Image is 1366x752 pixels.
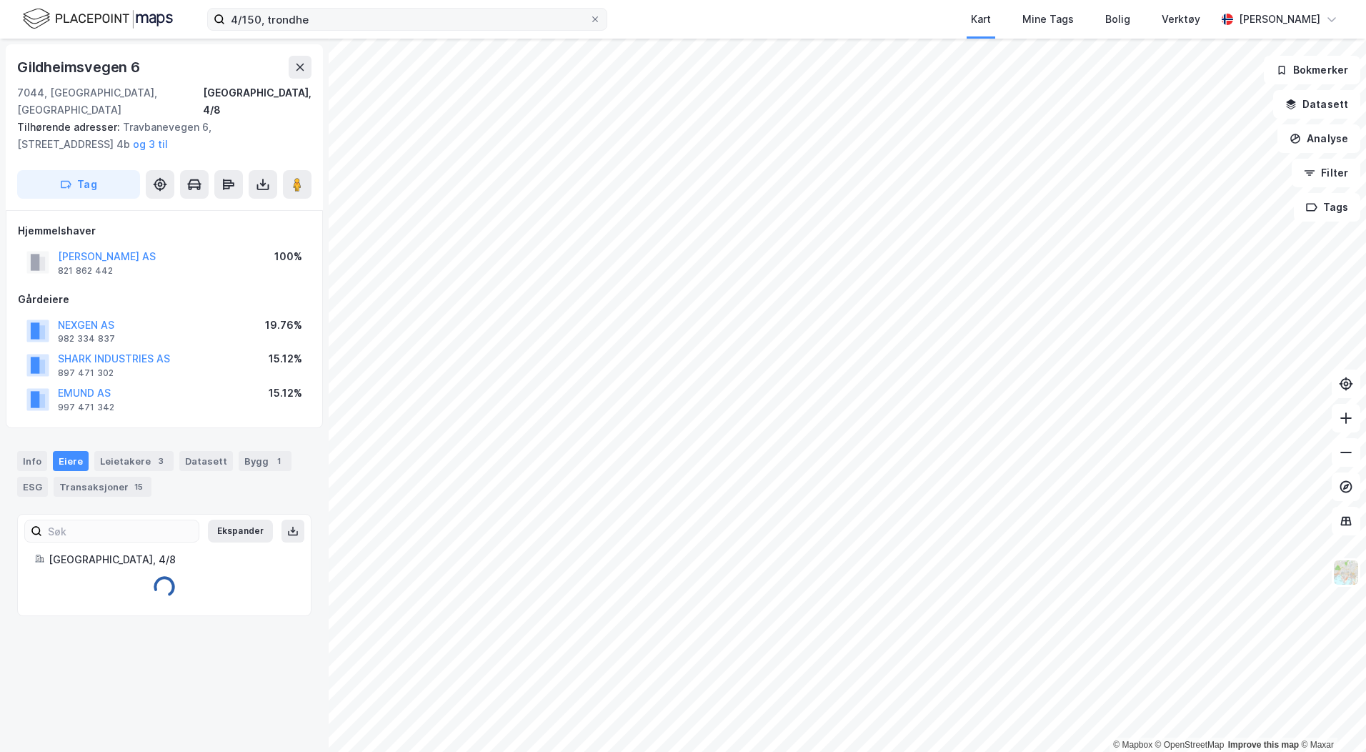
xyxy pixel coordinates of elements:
div: ESG [17,477,48,497]
div: 100% [274,248,302,265]
div: Gildheimsvegen 6 [17,56,143,79]
div: 15.12% [269,350,302,367]
div: Datasett [179,451,233,471]
div: Leietakere [94,451,174,471]
button: Analyse [1277,124,1360,153]
div: [GEOGRAPHIC_DATA], 4/8 [203,84,311,119]
iframe: Chat Widget [1295,683,1366,752]
div: 821 862 442 [58,265,113,277]
div: 997 471 342 [58,402,114,413]
img: spinner.a6d8c91a73a9ac5275cf975e30b51cfb.svg [153,575,176,598]
div: 19.76% [265,317,302,334]
div: Hjemmelshaver [18,222,311,239]
div: Kart [971,11,991,28]
img: Z [1332,559,1360,586]
a: OpenStreetMap [1155,740,1225,750]
div: 15 [131,480,146,494]
div: Bygg [239,451,291,471]
div: 7044, [GEOGRAPHIC_DATA], [GEOGRAPHIC_DATA] [17,84,203,119]
div: 897 471 302 [58,367,114,379]
button: Filter [1292,159,1360,187]
div: Bolig [1105,11,1130,28]
div: Verktøy [1162,11,1200,28]
div: Gårdeiere [18,291,311,308]
span: Tilhørende adresser: [17,121,123,133]
button: Ekspander [208,520,273,543]
div: Kontrollprogram for chat [1295,683,1366,752]
div: Travbanevegen 6, [STREET_ADDRESS] 4b [17,119,300,153]
div: 3 [154,454,168,468]
div: 1 [271,454,286,468]
button: Datasett [1273,90,1360,119]
div: Eiere [53,451,89,471]
img: logo.f888ab2527a4732fd821a326f86c7f29.svg [23,6,173,31]
div: Transaksjoner [54,477,151,497]
a: Mapbox [1113,740,1152,750]
div: Mine Tags [1022,11,1074,28]
input: Søk på adresse, matrikkel, gårdeiere, leietakere eller personer [225,9,589,30]
button: Tag [17,170,140,199]
div: 982 334 837 [58,333,115,345]
div: 15.12% [269,385,302,402]
input: Søk [42,520,199,542]
div: [GEOGRAPHIC_DATA], 4/8 [49,551,294,568]
button: Bokmerker [1264,56,1360,84]
button: Tags [1294,193,1360,222]
div: Info [17,451,47,471]
div: [PERSON_NAME] [1239,11,1320,28]
a: Improve this map [1228,740,1299,750]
